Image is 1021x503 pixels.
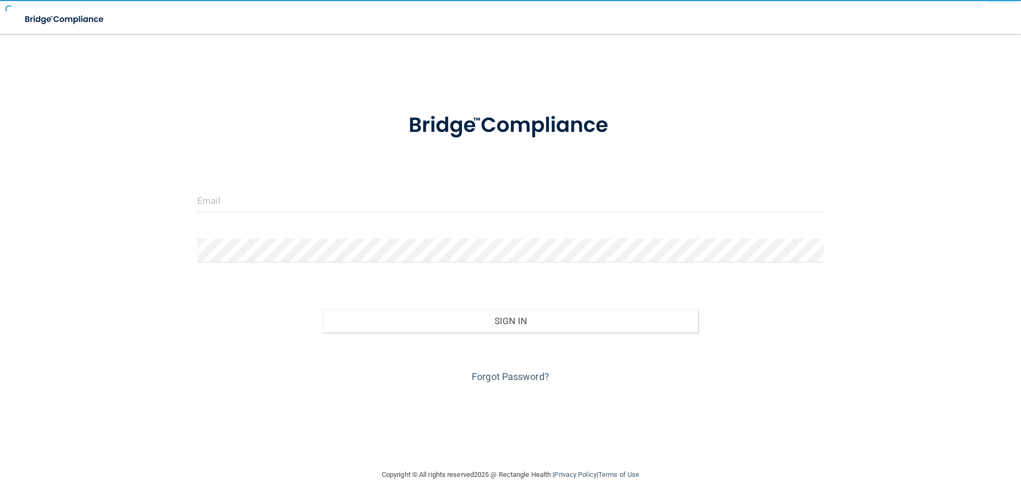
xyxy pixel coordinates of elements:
a: Forgot Password? [472,371,549,382]
button: Sign In [323,309,699,333]
a: Privacy Policy [554,471,596,479]
img: bridge_compliance_login_screen.278c3ca4.svg [387,98,634,153]
a: Terms of Use [598,471,639,479]
img: bridge_compliance_login_screen.278c3ca4.svg [16,9,114,30]
input: Email [197,188,824,212]
div: Copyright © All rights reserved 2025 @ Rectangle Health | | [316,458,705,492]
